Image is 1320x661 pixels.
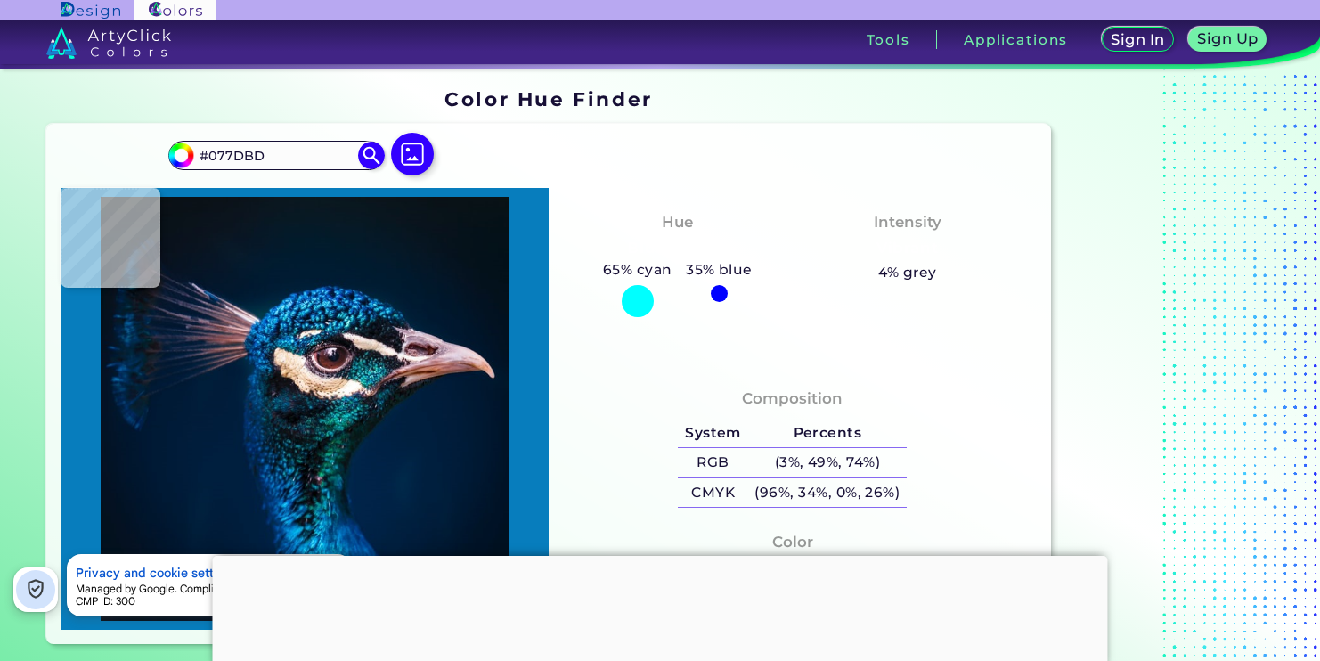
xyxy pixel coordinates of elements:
[748,419,907,448] h5: Percents
[1188,27,1267,52] a: Sign Up
[662,209,693,235] h4: Hue
[46,27,172,59] img: logo_artyclick_colors_white.svg
[1102,27,1175,52] a: Sign In
[748,478,907,508] h5: (96%, 34%, 0%, 26%)
[874,209,941,235] h4: Intensity
[69,197,540,621] img: img_pavlin.jpg
[679,258,759,282] h5: 35% blue
[878,261,937,284] h5: 4% grey
[61,2,120,19] img: ArtyClick Design logo
[867,33,910,46] h3: Tools
[391,133,434,175] img: icon picture
[868,238,946,259] h3: Vibrant
[620,238,736,259] h3: Bluish Cyan
[772,529,813,555] h4: Color
[596,258,679,282] h5: 65% cyan
[678,419,747,448] h5: System
[964,33,1068,46] h3: Applications
[193,143,359,167] input: type color..
[678,448,747,477] h5: RGB
[358,142,385,168] img: icon search
[748,448,907,477] h5: (3%, 49%, 74%)
[444,86,652,112] h1: Color Hue Finder
[1058,82,1281,652] iframe: Advertisement
[678,478,747,508] h5: CMYK
[1197,31,1258,45] h5: Sign Up
[1111,32,1164,46] h5: Sign In
[742,386,843,412] h4: Composition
